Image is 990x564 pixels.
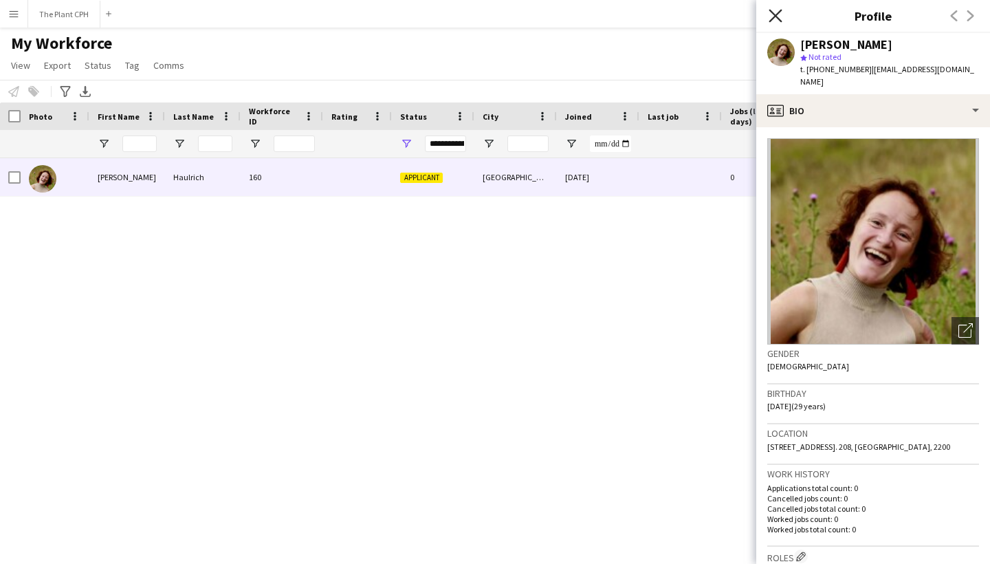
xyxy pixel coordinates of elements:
app-action-btn: Export XLSX [77,83,93,100]
a: Export [38,56,76,74]
div: 0 [722,158,811,196]
h3: Work history [767,468,979,480]
div: Haulrich [165,158,241,196]
span: Last Name [173,111,214,122]
img: Rebecca Haulrich [29,165,56,193]
span: City [483,111,498,122]
div: [GEOGRAPHIC_DATA] N [474,158,557,196]
div: [PERSON_NAME] [800,39,892,51]
input: Last Name Filter Input [198,135,232,152]
button: Open Filter Menu [98,138,110,150]
span: t. [PHONE_NUMBER] [800,64,872,74]
input: First Name Filter Input [122,135,157,152]
span: Workforce ID [249,106,298,127]
span: [DATE] (29 years) [767,401,826,411]
div: [PERSON_NAME] [89,158,165,196]
button: Open Filter Menu [483,138,495,150]
app-action-btn: Advanced filters [57,83,74,100]
span: Comms [153,59,184,72]
div: [DATE] [557,158,639,196]
p: Applications total count: 0 [767,483,979,493]
h3: Profile [756,7,990,25]
h3: Roles [767,550,979,564]
button: Open Filter Menu [565,138,577,150]
span: Export [44,59,71,72]
span: My Workforce [11,33,112,54]
h3: Birthday [767,387,979,400]
div: 160 [241,158,323,196]
div: Open photos pop-in [951,317,979,345]
span: Photo [29,111,52,122]
a: Tag [120,56,145,74]
span: Jobs (last 90 days) [730,106,786,127]
h3: Gender [767,347,979,360]
p: Worked jobs total count: 0 [767,524,979,534]
button: Open Filter Menu [400,138,412,150]
span: | [EMAIL_ADDRESS][DOMAIN_NAME] [800,64,974,87]
p: Cancelled jobs count: 0 [767,493,979,503]
div: Bio [756,94,990,127]
input: Workforce ID Filter Input [274,135,315,152]
a: Status [79,56,117,74]
p: Cancelled jobs total count: 0 [767,503,979,514]
p: Worked jobs count: 0 [767,514,979,524]
span: Tag [125,59,140,72]
span: Status [85,59,111,72]
span: View [11,59,30,72]
span: Not rated [808,52,841,62]
button: Open Filter Menu [173,138,186,150]
img: Crew avatar or photo [767,138,979,345]
input: City Filter Input [507,135,549,152]
button: Open Filter Menu [249,138,261,150]
span: Status [400,111,427,122]
span: [DEMOGRAPHIC_DATA] [767,361,849,371]
span: [STREET_ADDRESS]. 208, [GEOGRAPHIC_DATA], 2200 [767,442,950,452]
span: Applicant [400,173,443,183]
a: View [5,56,36,74]
span: Rating [331,111,357,122]
input: Joined Filter Input [590,135,631,152]
span: First Name [98,111,140,122]
span: Joined [565,111,592,122]
span: Last job [648,111,679,122]
h3: Location [767,427,979,440]
button: The Plant CPH [28,1,100,28]
a: Comms [148,56,190,74]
